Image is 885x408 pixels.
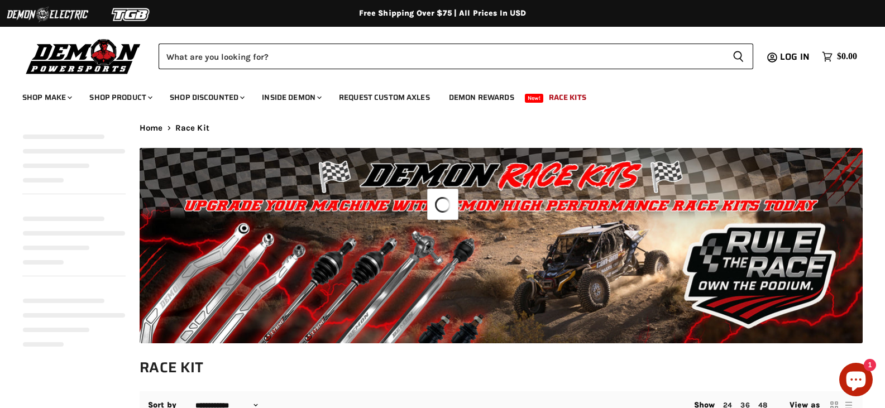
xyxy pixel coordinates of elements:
a: Shop Discounted [161,86,251,109]
input: Search [159,44,724,69]
span: New! [525,94,544,103]
nav: Breadcrumbs [140,123,863,133]
a: Home [140,123,163,133]
ul: Main menu [14,81,854,109]
h1: Race Kit [140,358,863,377]
a: Demon Rewards [441,86,523,109]
span: $0.00 [837,51,857,62]
img: Demon Powersports [22,36,145,76]
inbox-online-store-chat: Shopify online store chat [836,363,876,399]
a: Shop Product [81,86,159,109]
img: TGB Logo 2 [89,4,173,25]
span: Race Kit [175,123,209,133]
a: Inside Demon [253,86,328,109]
img: Demon Electric Logo 2 [6,4,89,25]
a: Request Custom Axles [331,86,438,109]
form: Product [159,44,753,69]
a: Race Kits [540,86,595,109]
a: $0.00 [816,49,863,65]
a: Log in [775,52,816,62]
button: Search [724,44,753,69]
a: Shop Make [14,86,79,109]
span: Log in [780,50,810,64]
